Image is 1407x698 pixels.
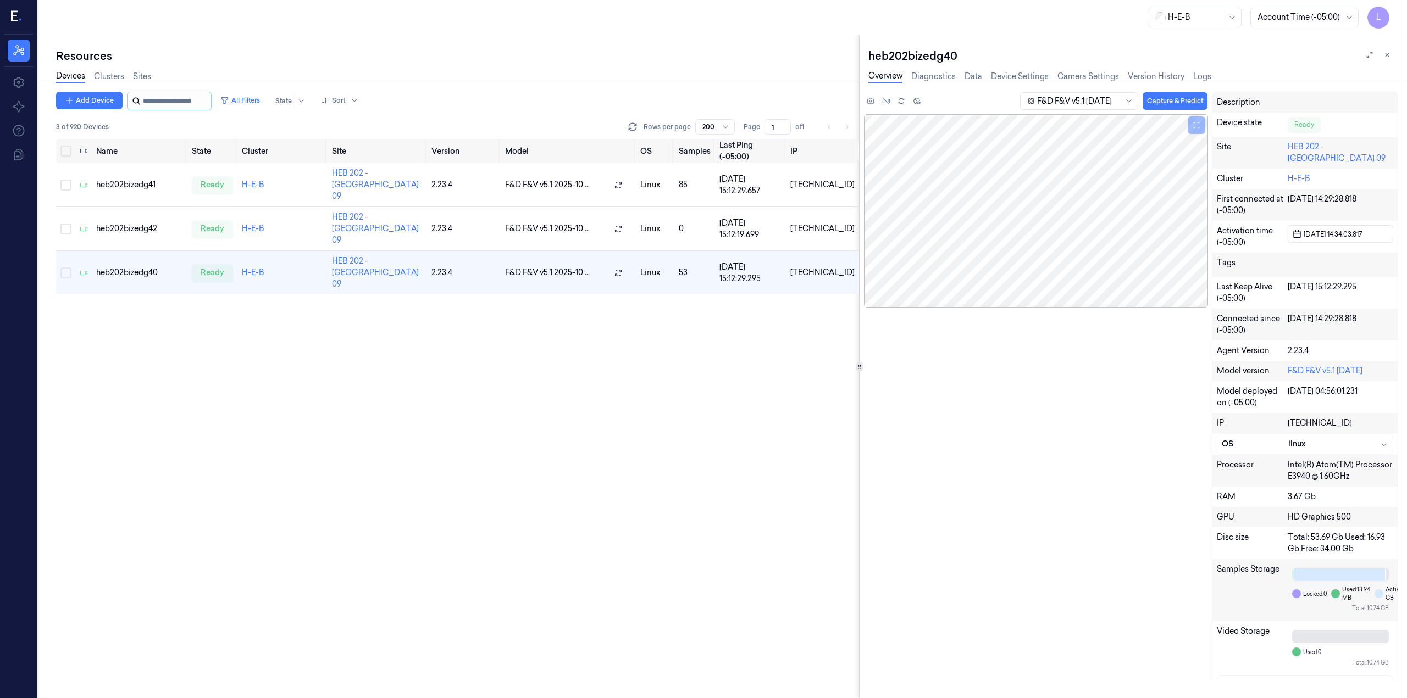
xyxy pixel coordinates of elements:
div: heb202bizedg41 [96,179,183,191]
div: [DATE] 15:12:29.295 [719,261,782,284]
a: Camera Settings [1057,71,1119,82]
th: Samples [674,139,715,163]
a: HEB 202 - [GEOGRAPHIC_DATA] 09 [332,212,419,245]
th: Model [501,139,636,163]
a: Device Settings [991,71,1049,82]
div: 2.23.4 [431,179,496,191]
a: HEB 202 - [GEOGRAPHIC_DATA] 09 [1288,142,1386,163]
span: [DATE] 14:34:03.817 [1301,229,1362,239]
div: heb202bizedg40 [868,48,1398,64]
div: 2.23.4 [1288,345,1393,356]
a: Diagnostics [911,71,956,82]
span: 3 of 920 Devices [56,122,109,132]
a: Data [965,71,982,82]
div: 2.23.4 [431,267,496,278]
th: Version [427,139,501,163]
div: 0 [679,223,711,234]
p: Rows per page [644,122,691,132]
div: 85 [679,179,711,191]
div: Total: 10.74 GB [1292,604,1389,612]
div: [DATE] 14:29:28.818 [1288,193,1393,216]
button: OSlinux [1217,434,1393,454]
div: ready [192,264,233,282]
button: L [1367,7,1389,29]
div: 53 [679,267,711,278]
th: State [187,139,237,163]
div: [TECHNICAL_ID] [790,179,855,191]
div: Model version [1217,365,1287,377]
button: Capture & Predict [1143,92,1207,110]
th: Site [328,139,426,163]
div: Ready [1288,117,1321,132]
div: heb202bizedg42 [96,223,183,234]
div: Samples Storage [1217,563,1287,617]
div: Connected since (-05:00) [1217,313,1287,336]
span: Used: 0 [1303,648,1321,656]
div: [DATE] 15:12:19.699 [719,217,782,241]
div: [TECHNICAL_ID] [790,267,855,278]
div: First connected at (-05:00) [1217,193,1287,216]
div: 3.67 Gb [1288,491,1393,502]
div: heb202bizedg40 [96,267,183,278]
button: Add Device [56,92,123,109]
button: Select row [60,180,71,191]
div: [TECHNICAL_ID] [790,223,855,234]
div: [DATE] 14:29:28.818 [1288,313,1393,336]
div: IP [1217,417,1287,429]
a: Sites [133,71,151,82]
div: [DATE] 04:56:01.231 [1288,386,1393,409]
th: OS [636,139,674,163]
div: Cluster [1217,173,1287,185]
div: GPU [1217,511,1287,523]
div: Description [1217,97,1287,108]
div: Total: 53.69 Gb Used: 16.93 Gb Free: 34.00 Gb [1288,532,1393,555]
div: Total: 10.74 GB [1292,658,1389,667]
button: Select row [60,224,71,234]
a: Overview [868,70,902,83]
nav: pagination [822,119,855,135]
span: F&D F&V v5.1 2025-10 ... [505,179,590,191]
a: HEB 202 - [GEOGRAPHIC_DATA] 09 [332,256,419,289]
button: Ports [1217,676,1393,696]
div: 2.23.4 [431,223,496,234]
span: Used: 13.94 MB [1342,585,1370,602]
div: Device state [1217,117,1287,132]
span: F&D F&V v5.1 2025-10 ... [505,267,590,278]
a: HEB 202 - [GEOGRAPHIC_DATA] 09 [332,168,419,201]
div: ready [192,220,233,238]
div: ready [192,176,233,194]
div: linux [1288,438,1388,450]
div: RAM [1217,491,1287,502]
a: H-E-B [242,224,264,233]
button: Select row [60,267,71,278]
button: Select all [60,146,71,157]
div: Agent Version [1217,345,1287,356]
div: Model deployed on (-05:00) [1217,386,1287,409]
div: Tags [1217,257,1287,272]
span: Locked: 0 [1303,590,1327,598]
th: Cluster [237,139,328,163]
span: of 1 [795,122,813,132]
div: HD Graphics 500 [1288,511,1393,523]
div: Last Keep Alive (-05:00) [1217,281,1287,304]
button: All Filters [216,92,264,109]
th: IP [786,139,859,163]
div: [DATE] 15:12:29.657 [719,174,782,197]
div: Processor [1217,459,1287,482]
a: H-E-B [242,267,264,277]
div: F&D F&V v5.1 [DATE] [1288,365,1393,377]
span: Page [744,122,760,132]
div: Ports [1222,680,1388,692]
div: [DATE] 15:12:29.295 [1288,281,1393,304]
a: Devices [56,70,85,83]
div: Site [1217,141,1287,164]
p: linux [640,179,670,191]
a: Logs [1193,71,1211,82]
div: [TECHNICAL_ID] [1288,417,1393,429]
div: Intel(R) Atom(TM) Processor E3940 @ 1.60GHz [1288,459,1393,482]
div: Disc size [1217,532,1287,555]
a: Clusters [94,71,124,82]
div: OS [1222,438,1288,450]
button: [DATE] 14:34:03.817 [1288,225,1393,243]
